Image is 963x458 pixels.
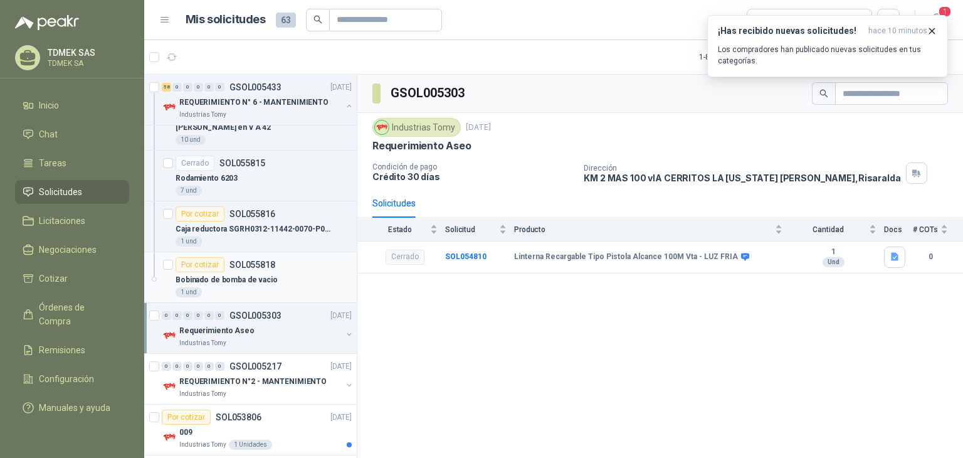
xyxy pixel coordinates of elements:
p: Rodamiento 6203 [176,173,238,184]
p: Crédito 30 días [372,171,574,182]
a: Solicitudes [15,180,129,204]
div: Todas [755,13,781,27]
img: Logo peakr [15,15,79,30]
div: 1 Unidades [229,440,272,450]
div: Industrias Tomy [372,118,461,137]
p: Condición de pago [372,162,574,171]
span: Estado [372,225,428,234]
p: [DATE] [330,361,352,373]
a: Tareas [15,151,129,175]
div: 0 [194,311,203,320]
button: ¡Has recibido nuevas solicitudes!hace 10 minutos Los compradores han publicado nuevas solicitudes... [707,15,948,77]
span: 1 [938,6,952,18]
b: 0 [913,251,948,263]
div: Por cotizar [176,257,224,272]
div: 10 und [176,135,206,145]
div: 0 [183,362,192,371]
p: [DATE] [466,122,491,134]
th: Solicitud [445,218,514,241]
a: Inicio [15,93,129,117]
span: Manuales y ayuda [39,401,110,415]
a: SOL054810 [445,252,487,261]
span: Cotizar [39,272,68,285]
th: Docs [884,218,913,241]
div: Solicitudes [372,196,416,210]
p: Industrias Tomy [179,110,226,120]
p: SOL053806 [216,413,261,422]
div: 0 [194,83,203,92]
div: 0 [172,311,182,320]
th: Cantidad [790,218,884,241]
div: 0 [204,311,214,320]
p: GSOL005433 [229,83,282,92]
a: Por cotizarSOL055818Bobinado de bomba de vacio1 und [144,252,357,303]
h3: ¡Has recibido nuevas solicitudes! [718,26,863,36]
th: # COTs [913,218,963,241]
p: REQUERIMIENTO N°2 - MANTENIMIENTO [179,376,327,388]
p: KM 2 MAS 100 vIA CERRITOS LA [US_STATE] [PERSON_NAME] , Risaralda [584,173,900,183]
th: Producto [514,218,790,241]
div: 0 [215,362,224,371]
a: CerradoSOL055815Rodamiento 62037 und [144,151,357,201]
a: Configuración [15,367,129,391]
a: Negociaciones [15,238,129,262]
div: 0 [194,362,203,371]
div: 7 und [176,186,202,196]
p: TDMEK SAS [48,48,126,57]
p: TDMEK SA [48,60,126,67]
span: Tareas [39,156,66,170]
p: Los compradores han publicado nuevas solicitudes en tus categorías. [718,44,937,67]
div: 1 und [176,237,202,247]
th: Estado [357,218,445,241]
a: 0 0 0 0 0 0 GSOL005303[DATE] Company LogoRequerimiento AseoIndustrias Tomy [162,308,354,348]
div: 0 [215,311,224,320]
p: Industrias Tomy [179,389,226,399]
p: Industrias Tomy [179,440,226,450]
span: Solicitudes [39,185,82,199]
span: Chat [39,127,58,141]
span: Producto [514,225,772,234]
div: 0 [183,83,192,92]
h3: GSOL005303 [391,83,466,103]
b: Linterna Recargable Tipo Pistola Alcance 100M Vta - LUZ FRIA [514,252,738,262]
span: search [819,89,828,98]
p: Caja reductora SGRH0312-11442-0070-P01/B5-BTESP [176,223,332,235]
a: Remisiones [15,338,129,362]
span: Cantidad [790,225,866,234]
p: [PERSON_NAME] en v A 42 [176,122,271,134]
img: Company Logo [162,328,177,343]
div: 0 [204,83,214,92]
a: Manuales y ayuda [15,396,129,420]
p: Requerimiento Aseo [372,139,471,152]
img: Company Logo [162,430,177,445]
a: 58 0 0 0 0 0 GSOL005433[DATE] Company LogoREQUERIMIENTO N° 6 - MANTENIMIENTOIndustrias Tomy [162,80,354,120]
a: Órdenes de Compra [15,296,129,333]
h1: Mis solicitudes [186,11,266,29]
a: 0 0 0 0 0 0 GSOL005217[DATE] Company LogoREQUERIMIENTO N°2 - MANTENIMIENTOIndustrias Tomy [162,359,354,399]
span: Órdenes de Compra [39,301,117,328]
p: GSOL005303 [229,311,282,320]
div: Cerrado [386,250,424,265]
div: 0 [172,83,182,92]
div: 0 [172,362,182,371]
p: SOL055818 [229,260,275,269]
b: 1 [790,247,876,257]
span: # COTs [913,225,938,234]
p: Industrias Tomy [179,338,226,348]
div: Und [823,257,845,267]
p: 009 [179,427,192,439]
div: Cerrado [176,156,214,171]
span: Inicio [39,99,59,112]
a: Cotizar [15,267,129,290]
span: Configuración [39,372,94,386]
p: [DATE] [330,82,352,93]
img: Company Logo [375,120,389,134]
p: GSOL005217 [229,362,282,371]
span: hace 10 minutos [868,26,927,36]
p: [DATE] [330,310,352,322]
span: Negociaciones [39,243,97,257]
a: Chat [15,122,129,146]
span: Solicitud [445,225,497,234]
div: 1 und [176,287,202,297]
